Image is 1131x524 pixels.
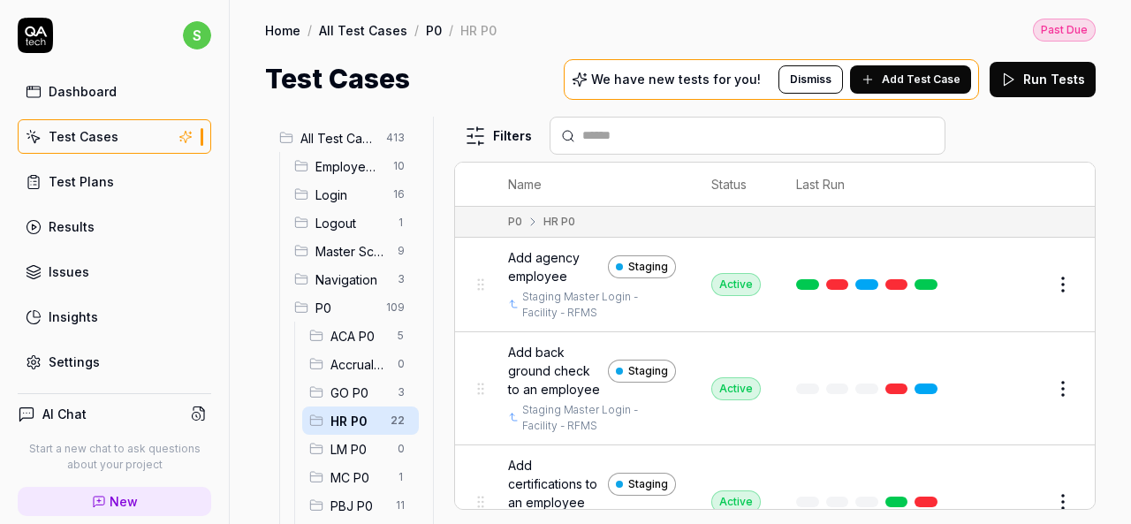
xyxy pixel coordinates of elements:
[850,65,971,94] button: Add Test Case
[49,82,117,101] div: Dashboard
[315,214,387,232] span: Logout
[18,164,211,199] a: Test Plans
[302,491,419,520] div: Drag to reorderPBJ P011
[18,74,211,109] a: Dashboard
[319,21,407,39] a: All Test Cases
[608,473,676,496] a: Staging
[330,327,387,346] span: ACA P0
[49,353,100,371] div: Settings
[383,410,412,431] span: 22
[49,308,98,326] div: Insights
[455,238,1095,332] tr: Add agency employeeStagingStaging Master Login - Facility - RFMSActive
[18,209,211,244] a: Results
[711,490,761,513] div: Active
[315,270,387,289] span: Navigation
[386,156,412,177] span: 10
[522,289,672,321] a: Staging Master Login - Facility - RFMS
[1033,19,1096,42] div: Past Due
[391,269,412,290] span: 3
[414,21,419,39] div: /
[307,21,312,39] div: /
[508,214,522,230] div: P0
[302,406,419,435] div: Drag to reorderHR P022
[49,262,89,281] div: Issues
[778,65,843,94] button: Dismiss
[628,259,668,275] span: Staging
[454,118,543,154] button: Filters
[449,21,453,39] div: /
[287,265,419,293] div: Drag to reorderNavigation3
[49,217,95,236] div: Results
[287,180,419,209] div: Drag to reorderLogin16
[391,240,412,262] span: 9
[183,18,211,53] button: s
[18,119,211,154] a: Test Cases
[386,184,412,205] span: 16
[287,152,419,180] div: Drag to reorderEmployee Management10
[300,129,376,148] span: All Test Cases
[522,402,672,434] a: Staging Master Login - Facility - RFMS
[18,300,211,334] a: Insights
[508,456,601,512] span: Add certifications to an employee
[628,476,668,492] span: Staging
[315,186,383,204] span: Login
[490,163,694,207] th: Name
[391,325,412,346] span: 5
[110,492,138,511] span: New
[882,72,960,87] span: Add Test Case
[508,343,601,399] span: Add back ground check to an employee
[315,242,387,261] span: Master Schedule
[315,299,376,317] span: P0
[711,273,761,296] div: Active
[265,21,300,39] a: Home
[315,157,383,176] span: Employee Management
[302,322,419,350] div: Drag to reorderACA P05
[18,487,211,516] a: New
[49,127,118,146] div: Test Cases
[183,21,211,49] span: s
[18,254,211,289] a: Issues
[379,297,412,318] span: 109
[379,127,412,148] span: 413
[302,350,419,378] div: Drag to reorderAccruals P00
[265,59,410,99] h1: Test Cases
[287,209,419,237] div: Drag to reorderLogout1
[391,382,412,403] span: 3
[302,378,419,406] div: Drag to reorderGO P03
[391,467,412,488] span: 1
[391,438,412,459] span: 0
[608,360,676,383] a: Staging
[543,214,575,230] div: HR P0
[18,441,211,473] p: Start a new chat to ask questions about your project
[302,435,419,463] div: Drag to reorderLM P00
[608,255,676,278] a: Staging
[711,377,761,400] div: Active
[990,62,1096,97] button: Run Tests
[391,353,412,375] span: 0
[287,237,419,265] div: Drag to reorderMaster Schedule9
[1033,18,1096,42] button: Past Due
[330,468,387,487] span: MC P0
[455,332,1095,445] tr: Add back ground check to an employeeStagingStaging Master Login - Facility - RFMSActive
[778,163,962,207] th: Last Run
[591,73,761,86] p: We have new tests for you!
[330,440,387,459] span: LM P0
[389,495,412,516] span: 11
[391,212,412,233] span: 1
[287,293,419,322] div: Drag to reorderP0109
[18,345,211,379] a: Settings
[628,363,668,379] span: Staging
[330,412,380,430] span: HR P0
[42,405,87,423] h4: AI Chat
[330,497,385,515] span: PBJ P0
[426,21,442,39] a: P0
[460,21,497,39] div: HR P0
[330,355,387,374] span: Accruals P0
[49,172,114,191] div: Test Plans
[302,463,419,491] div: Drag to reorderMC P01
[330,384,387,402] span: GO P0
[508,248,601,285] span: Add agency employee
[694,163,778,207] th: Status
